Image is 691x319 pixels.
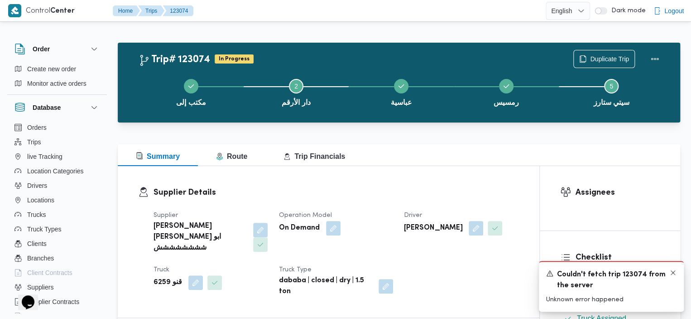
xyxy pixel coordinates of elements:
[27,137,41,147] span: Trips
[7,62,107,94] div: Order
[573,50,635,68] button: Duplicate Trip
[546,295,677,304] p: Unknown error happened
[187,83,195,90] svg: Step 1 is complete
[349,68,454,115] button: عباسية
[27,64,76,74] span: Create new order
[279,212,332,218] span: Operation Model
[282,97,310,108] span: دار الأرقم
[136,152,180,160] span: Summary
[215,54,254,64] span: In Progress
[154,267,169,273] span: Truck
[669,269,677,276] button: Dismiss toast
[27,267,72,278] span: Client Contracts
[154,221,247,254] b: [PERSON_NAME] [PERSON_NAME] ابو شششششششش
[11,236,103,251] button: Clients
[664,5,684,16] span: Logout
[11,294,103,309] button: Supplier Contracts
[27,296,79,307] span: Supplier Contracts
[216,152,247,160] span: Route
[404,223,462,234] b: [PERSON_NAME]
[138,5,164,16] button: Trips
[650,2,687,20] button: Logout
[7,120,107,317] div: Database
[11,207,103,222] button: Trucks
[113,5,140,16] button: Home
[607,7,645,15] span: Dark mode
[590,54,629,64] span: Duplicate Trip
[139,54,210,66] h2: Trip# 123074
[503,83,510,90] svg: Step 4 is complete
[139,68,244,115] button: مكتب إلى
[27,238,47,249] span: Clients
[283,152,345,160] span: Trip Financials
[11,251,103,265] button: Branches
[50,8,75,15] b: Center
[244,68,349,115] button: دار الأرقم
[27,151,62,162] span: live Tracking
[609,83,613,90] span: 5
[559,68,664,115] button: سيتي ستارز
[154,186,519,199] h3: Supplier Details
[11,193,103,207] button: Locations
[14,44,100,54] button: Order
[279,267,312,273] span: Truck Type
[33,102,61,113] h3: Database
[27,78,86,89] span: Monitor active orders
[11,265,103,280] button: Client Contracts
[27,224,61,235] span: Truck Types
[11,135,103,149] button: Trips
[11,120,103,135] button: Orders
[27,166,84,177] span: Location Categories
[279,223,320,234] b: On Demand
[11,149,103,164] button: live Tracking
[27,122,47,133] span: Orders
[391,97,412,108] span: عباسية
[163,5,193,16] button: 123074
[404,212,422,218] span: Driver
[557,270,666,291] span: Couldn't fetch trip 123074 from the server
[219,56,250,62] b: In Progress
[14,102,100,113] button: Database
[646,50,664,68] button: Actions
[576,186,660,199] h3: Assignees
[454,68,559,115] button: رمسيس
[11,76,103,91] button: Monitor active orders
[154,277,182,288] b: قنو 6259
[279,275,373,297] b: dababa | closed | dry | 1.5 ton
[593,97,629,108] span: سيتي ستارز
[33,44,50,54] h3: Order
[494,97,519,108] span: رمسيس
[27,253,54,264] span: Branches
[8,4,21,17] img: X8yXhbKr1z7QwAAAABJRU5ErkJggg==
[27,180,47,191] span: Drivers
[176,97,206,108] span: مكتب إلى
[11,222,103,236] button: Truck Types
[27,195,54,206] span: Locations
[294,83,298,90] span: 2
[154,212,178,218] span: Supplier
[9,283,38,310] iframe: chat widget
[27,282,53,293] span: Suppliers
[11,62,103,76] button: Create new order
[11,280,103,294] button: Suppliers
[546,269,677,291] div: Notification
[11,178,103,193] button: Drivers
[398,83,405,90] svg: Step 3 is complete
[576,251,660,264] h3: Checklist
[11,164,103,178] button: Location Categories
[27,209,46,220] span: Trucks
